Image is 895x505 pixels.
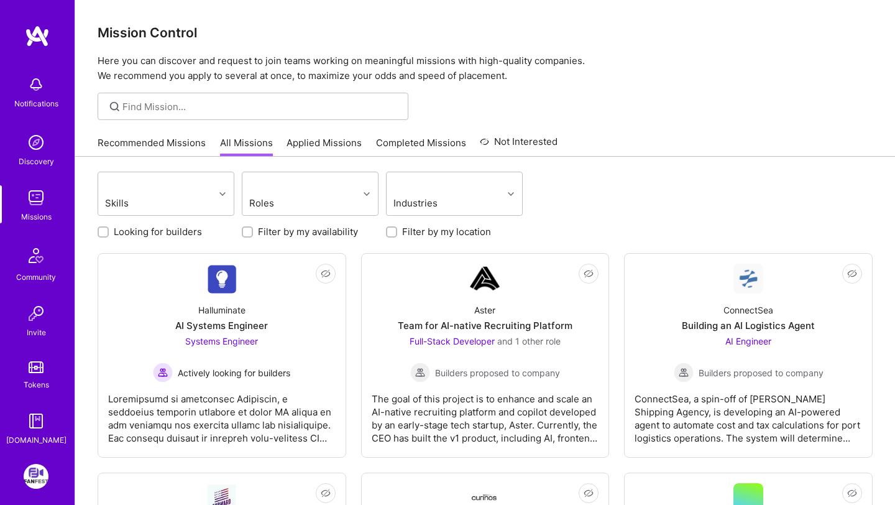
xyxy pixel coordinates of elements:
[21,464,52,489] a: FanFest: Media Engagement Platform
[14,97,58,110] div: Notifications
[435,366,560,379] span: Builders proposed to company
[25,25,50,47] img: logo
[24,464,48,489] img: FanFest: Media Engagement Platform
[390,194,470,212] div: Industries
[847,488,857,498] i: icon EyeClosed
[6,433,67,447] div: [DOMAIN_NAME]
[584,269,594,279] i: icon EyeClosed
[321,488,331,498] i: icon EyeClosed
[470,494,500,503] img: Company Logo
[108,264,336,447] a: Company LogoHalluminateAI Systems EngineerSystems Engineer Actively looking for buildersActively ...
[287,136,362,157] a: Applied Missions
[364,191,370,197] i: icon Chevron
[219,191,226,197] i: icon Chevron
[24,185,48,210] img: teamwork
[508,191,514,197] i: icon Chevron
[584,488,594,498] i: icon EyeClosed
[497,336,561,346] span: and 1 other role
[635,382,862,445] div: ConnectSea, a spin-off of [PERSON_NAME] Shipping Agency, is developing an AI-powered agent to aut...
[102,194,172,212] div: Skills
[372,382,599,445] div: The goal of this project is to enhance and scale an AI-native recruiting platform and copilot dev...
[98,25,873,40] h3: Mission Control
[29,361,44,373] img: tokens
[198,303,246,317] div: Halluminate
[108,382,336,445] div: Loremipsumd si ametconsec Adipiscin, e seddoeius temporin utlabore et dolor MA aliqua en adm veni...
[19,155,54,168] div: Discovery
[410,363,430,382] img: Builders proposed to company
[847,269,857,279] i: icon EyeClosed
[410,336,495,346] span: Full-Stack Developer
[372,264,599,447] a: Company LogoAsterTeam for AI-native Recruiting PlatformFull-Stack Developer and 1 other roleBuild...
[725,336,771,346] span: AI Engineer
[723,303,773,317] div: ConnectSea
[207,264,237,294] img: Company Logo
[24,301,48,326] img: Invite
[480,134,558,157] a: Not Interested
[24,130,48,155] img: discovery
[733,264,763,294] img: Company Logo
[674,363,694,382] img: Builders proposed to company
[24,378,49,391] div: Tokens
[185,336,258,346] span: Systems Engineer
[24,409,48,433] img: guide book
[376,136,466,157] a: Completed Missions
[258,225,358,238] label: Filter by my availability
[21,210,52,223] div: Missions
[398,319,572,332] div: Team for AI-native Recruiting Platform
[175,319,268,332] div: AI Systems Engineer
[16,271,56,284] div: Community
[474,303,495,317] div: Aster
[635,264,862,447] a: Company LogoConnectSeaBuilding an AI Logistics AgentAI Engineer Builders proposed to companyBuild...
[402,225,491,238] label: Filter by my location
[27,326,46,339] div: Invite
[470,264,500,294] img: Company Logo
[178,366,290,379] span: Actively looking for builders
[24,72,48,97] img: bell
[114,225,202,238] label: Looking for builders
[21,241,51,271] img: Community
[153,363,173,382] img: Actively looking for builders
[682,319,815,332] div: Building an AI Logistics Agent
[98,136,206,157] a: Recommended Missions
[108,100,122,114] i: icon SearchGrey
[321,269,331,279] i: icon EyeClosed
[98,53,873,83] p: Here you can discover and request to join teams working on meaningful missions with high-quality ...
[122,100,399,113] input: Find Mission...
[699,366,824,379] span: Builders proposed to company
[220,136,273,157] a: All Missions
[246,194,316,212] div: Roles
